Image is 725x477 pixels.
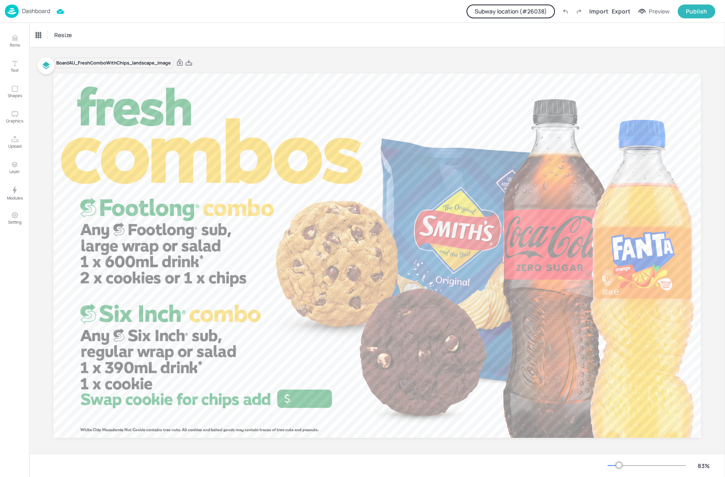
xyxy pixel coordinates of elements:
div: 83 % [694,461,714,470]
div: Preview [649,7,670,16]
label: Redo (Ctrl + Y) [572,4,586,18]
button: Subway location (#26038) [466,4,555,18]
div: Export [612,7,630,16]
span: Resize [53,31,73,39]
div: Board AU_FreshComboWithChips_landscape_Image [53,58,174,69]
div: Import [589,7,608,16]
label: Undo (Ctrl + Z) [558,4,572,18]
div: Publish [686,7,707,16]
button: Publish [678,4,715,18]
button: Preview [634,5,674,18]
img: logo-86c26b7e.jpg [5,4,19,18]
p: Dashboard [22,8,50,14]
